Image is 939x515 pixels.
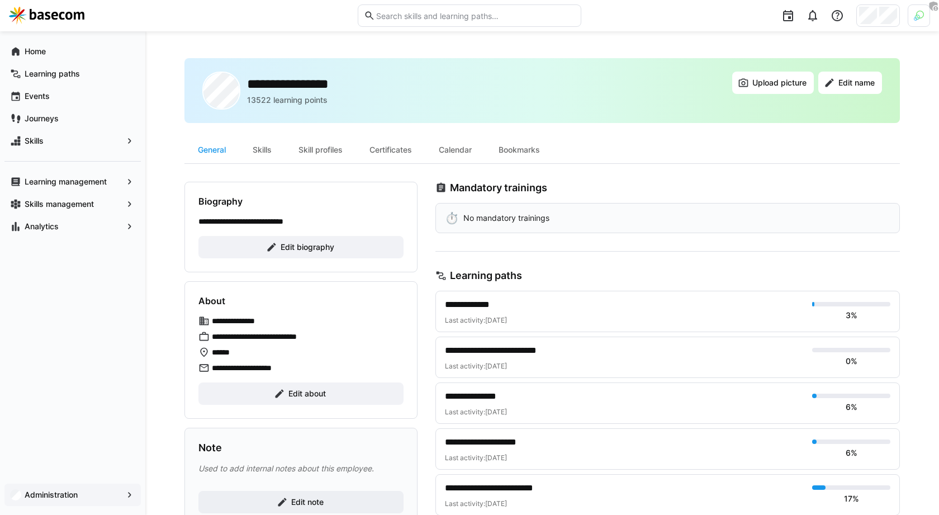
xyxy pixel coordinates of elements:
[445,408,803,417] div: Last activity:
[485,316,507,324] span: [DATE]
[425,136,485,163] div: Calendar
[450,270,522,282] h3: Learning paths
[732,72,814,94] button: Upload picture
[198,295,225,306] h4: About
[445,212,459,224] div: ⏱️
[445,316,803,325] div: Last activity:
[846,356,857,367] div: 0%
[450,182,547,194] h3: Mandatory trainings
[375,11,575,21] input: Search skills and learning paths…
[846,310,857,321] div: 3%
[184,136,239,163] div: General
[198,196,243,207] h4: Biography
[285,136,356,163] div: Skill profiles
[837,77,876,88] span: Edit name
[279,242,336,253] span: Edit biography
[846,401,857,413] div: 6%
[198,382,404,405] button: Edit about
[846,447,857,459] div: 6%
[844,493,859,504] div: 17%
[751,77,808,88] span: Upload picture
[485,362,507,370] span: [DATE]
[290,497,325,508] span: Edit note
[445,453,803,462] div: Last activity:
[818,72,882,94] button: Edit name
[485,408,507,416] span: [DATE]
[485,453,507,462] span: [DATE]
[198,463,404,474] p: Used to add internal notes about this employee.
[445,362,803,371] div: Last activity:
[463,212,549,224] p: No mandatory trainings
[247,95,328,106] p: 13522 learning points
[239,136,285,163] div: Skills
[198,491,404,513] button: Edit note
[356,136,425,163] div: Certificates
[485,136,553,163] div: Bookmarks
[445,499,803,508] div: Last activity:
[287,388,328,399] span: Edit about
[485,499,507,508] span: [DATE]
[198,236,404,258] button: Edit biography
[198,442,222,454] h3: Note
